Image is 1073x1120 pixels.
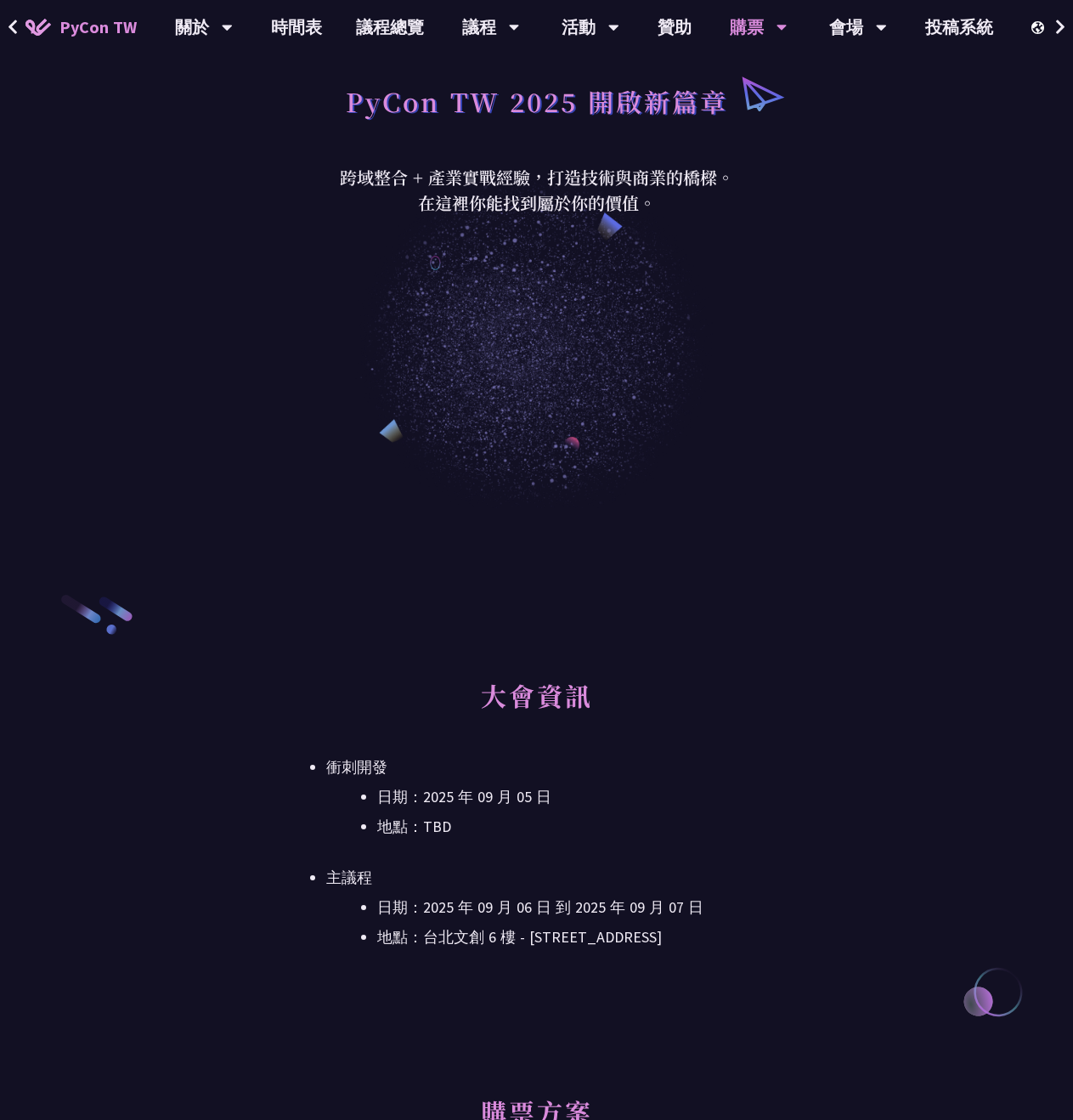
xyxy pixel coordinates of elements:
[377,784,798,810] li: 日期：2025 年 09 月 05 日
[346,76,728,127] h1: PyCon TW 2025 開啟新篇章
[326,865,798,950] li: 主議程
[1031,21,1048,34] img: Locale Icon
[8,6,154,48] a: PyCon TW
[377,895,798,920] li: 日期：2025 年 09 月 06 日 到 2025 年 09 月 07 日
[25,19,51,36] img: Home icon of PyCon TW 2025
[275,678,798,729] h2: 大會資訊
[329,165,745,216] div: 跨域整合 + 產業實戰經驗，打造技術與商業的橋樑。 在這裡你能找到屬於你的價值。
[377,814,798,840] li: 地點：TBD
[377,925,798,950] li: 地點：台北文創 6 樓 - ​[STREET_ADDRESS]
[59,14,137,40] span: PyCon TW
[326,755,798,840] li: 衝刺開發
